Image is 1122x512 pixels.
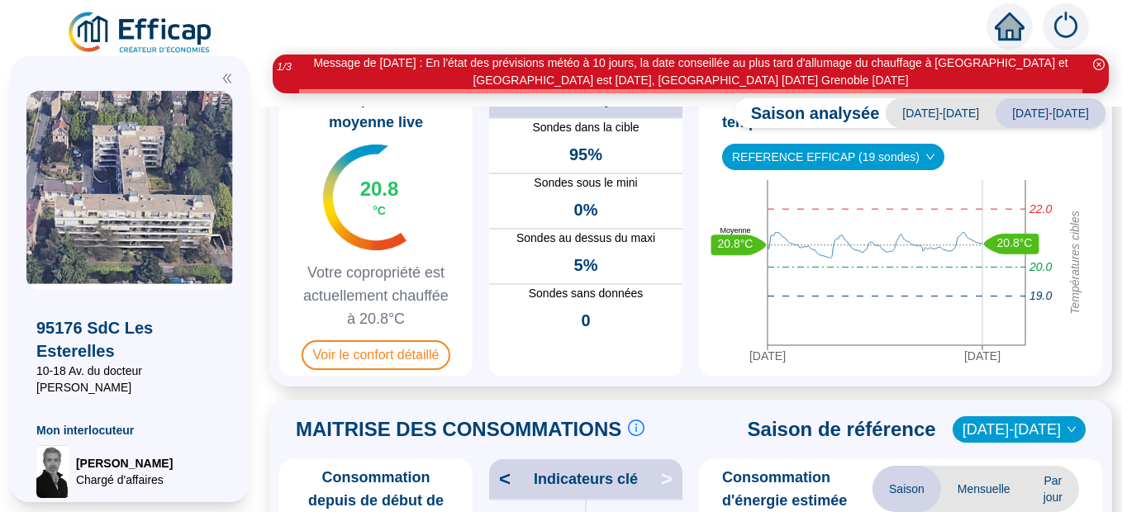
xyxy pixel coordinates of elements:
div: Message de [DATE] : En l'état des prévisions météo à 10 jours, la date conseillée au plus tard d'... [299,55,1082,89]
img: alerts [1043,3,1089,50]
tspan: Températures cibles [1068,211,1082,315]
span: Par jour [1027,466,1079,512]
span: 10-18 Av. du docteur [PERSON_NAME] [36,363,223,396]
span: [DATE]-[DATE] [996,98,1105,128]
span: Saison de référence [748,416,936,443]
span: home [995,12,1025,41]
tspan: [DATE] [749,349,786,363]
span: Sondes dans la cible [489,119,682,136]
span: REFERENCE EFFICAP (19 sondes) [732,145,934,169]
text: 20.8°C [997,236,1033,249]
span: Voir le confort détaillé [302,340,451,370]
span: [DATE]-[DATE] [886,98,996,128]
img: efficap energie logo [66,10,216,56]
img: indicateur températures [323,145,406,250]
span: [PERSON_NAME] [76,455,173,472]
span: info-circle [628,420,644,436]
text: 20.8°C [718,238,754,251]
i: 1 / 3 [277,60,292,73]
span: 95% [569,143,602,166]
span: °C [373,202,386,219]
span: close-circle [1093,59,1105,70]
span: Mensuelle [941,466,1027,512]
span: 5% [574,254,598,277]
span: Chargé d'affaires [76,472,173,488]
span: 95176 SdC Les Esterelles [36,316,223,363]
tspan: 19.0 [1029,290,1052,303]
span: Saison [872,466,941,512]
tspan: 22.0 [1029,202,1052,216]
img: Chargé d'affaires [36,445,69,498]
span: 0 [581,309,590,332]
span: Votre copropriété est actuellement chauffée à 20.8°C [286,261,466,330]
span: < [489,466,511,492]
span: 2024-2025 [963,417,1076,442]
span: Saison analysée [735,102,880,125]
text: Moyenne [720,226,750,235]
span: > [661,466,682,492]
span: Sondes sous le mini [489,174,682,192]
span: Mon interlocuteur [36,422,223,439]
span: MAITRISE DES CONSOMMATIONS [296,416,621,443]
span: Température moyenne live [286,88,466,134]
span: double-left [221,73,233,84]
span: Sondes au dessus du maxi [489,230,682,247]
span: 0% [574,198,598,221]
span: 20.8 [360,176,399,202]
tspan: 20.0 [1029,261,1052,274]
span: Indicateurs clé [534,467,638,491]
span: down [925,152,935,162]
span: Consommation d'énergie estimée [722,466,872,512]
span: down [1067,424,1077,434]
span: Sondes sans données [489,285,682,302]
tspan: [DATE] [964,349,1001,363]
